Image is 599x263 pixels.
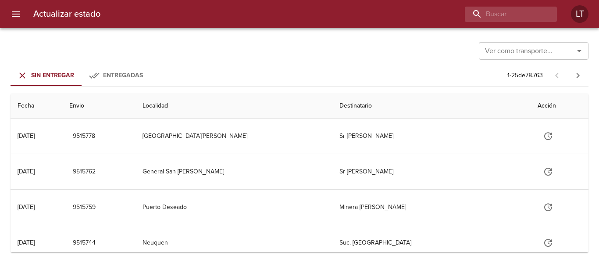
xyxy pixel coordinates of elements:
span: 9515744 [73,238,96,249]
td: Neuquen [135,225,333,260]
th: Fecha [11,94,62,119]
td: Suc. [GEOGRAPHIC_DATA] [332,225,530,260]
th: Acción [531,94,588,119]
span: Actualizar estado y agregar documentación [538,132,559,139]
th: Envio [62,94,135,119]
span: Sin Entregar [31,72,74,79]
button: menu [5,4,26,25]
div: [DATE] [18,132,35,140]
div: [DATE] [18,168,35,175]
div: Abrir información de usuario [571,5,588,23]
span: Entregadas [103,72,143,79]
input: buscar [465,7,542,22]
div: [DATE] [18,239,35,246]
td: Puerto Deseado [135,190,333,225]
button: Abrir [573,45,585,57]
div: LT [571,5,588,23]
span: Pagina siguiente [567,65,588,86]
span: 9515762 [73,166,96,177]
span: Actualizar estado y agregar documentación [538,238,559,246]
span: Pagina anterior [546,71,567,79]
td: General San [PERSON_NAME] [135,154,333,189]
div: Tabs Envios [11,65,151,86]
div: [DATE] [18,203,35,211]
td: Sr [PERSON_NAME] [332,154,530,189]
span: 9515759 [73,202,96,213]
button: 9515762 [69,164,99,180]
th: Destinatario [332,94,530,119]
button: 9515778 [69,128,99,144]
h6: Actualizar estado [33,7,100,21]
button: 9515759 [69,199,99,216]
td: Sr [PERSON_NAME] [332,119,530,154]
p: 1 - 25 de 78.763 [507,71,543,80]
td: [GEOGRAPHIC_DATA][PERSON_NAME] [135,119,333,154]
td: Minera [PERSON_NAME] [332,190,530,225]
span: Actualizar estado y agregar documentación [538,167,559,175]
span: 9515778 [73,131,95,142]
span: Actualizar estado y agregar documentación [538,203,559,210]
th: Localidad [135,94,333,119]
button: 9515744 [69,235,99,251]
